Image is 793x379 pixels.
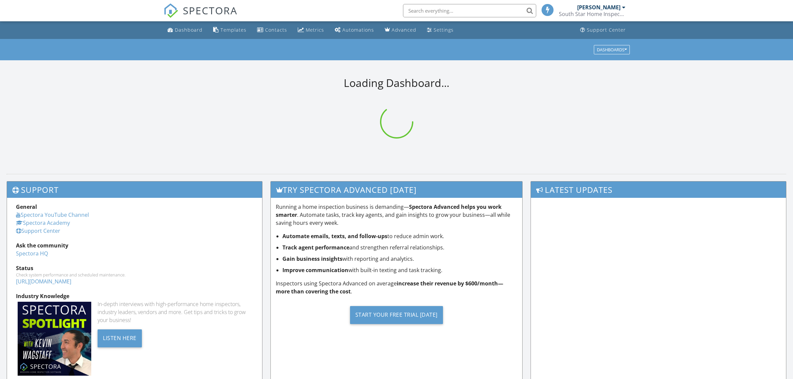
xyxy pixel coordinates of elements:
strong: increase their revenue by $600/month—more than covering the cost [276,280,503,295]
div: Dashboards [597,47,627,52]
h3: Try spectora advanced [DATE] [271,182,522,198]
h3: Support [7,182,262,198]
a: Settings [424,24,456,36]
a: Contacts [254,24,290,36]
div: Automations [342,27,374,33]
a: Dashboard [165,24,205,36]
div: Listen Here [98,329,142,347]
div: In-depth interviews with high-performance home inspectors, industry leaders, vendors and more. Ge... [98,300,253,324]
li: and strengthen referral relationships. [282,243,517,251]
a: Automations (Basic) [332,24,377,36]
a: Start Your Free Trial [DATE] [276,301,517,329]
a: Templates [210,24,249,36]
img: Spectoraspolightmain [18,302,91,375]
h3: Latest Updates [531,182,786,198]
div: [PERSON_NAME] [577,4,620,11]
div: Ask the community [16,241,253,249]
strong: Improve communication [282,266,348,274]
div: Templates [220,27,246,33]
p: Inspectors using Spectora Advanced on average . [276,279,517,295]
a: SPECTORA [164,9,237,23]
div: Settings [434,27,454,33]
img: The Best Home Inspection Software - Spectora [164,3,178,18]
strong: General [16,203,37,210]
a: Support Center [578,24,628,36]
strong: Automate emails, texts, and follow-ups [282,232,387,240]
a: Support Center [16,227,60,234]
div: Advanced [392,27,416,33]
a: Advanced [382,24,419,36]
input: Search everything... [403,4,536,17]
div: Check system performance and scheduled maintenance. [16,272,253,277]
div: Contacts [265,27,287,33]
a: [URL][DOMAIN_NAME] [16,278,71,285]
li: with reporting and analytics. [282,255,517,263]
div: South Star Home Inspections of The Shoals [559,11,625,17]
li: with built-in texting and task tracking. [282,266,517,274]
div: Support Center [587,27,626,33]
p: Running a home inspection business is demanding— . Automate tasks, track key agents, and gain ins... [276,203,517,227]
div: Start Your Free Trial [DATE] [350,306,443,324]
div: Dashboard [175,27,202,33]
button: Dashboards [594,45,630,54]
a: Metrics [295,24,327,36]
strong: Gain business insights [282,255,342,262]
div: Industry Knowledge [16,292,253,300]
div: Metrics [306,27,324,33]
span: SPECTORA [183,3,237,17]
a: Spectora Academy [16,219,70,226]
div: Status [16,264,253,272]
a: Listen Here [98,334,142,341]
a: Spectora HQ [16,250,48,257]
strong: Track agent performance [282,244,349,251]
li: to reduce admin work. [282,232,517,240]
strong: Spectora Advanced helps you work smarter [276,203,502,218]
a: Spectora YouTube Channel [16,211,89,218]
